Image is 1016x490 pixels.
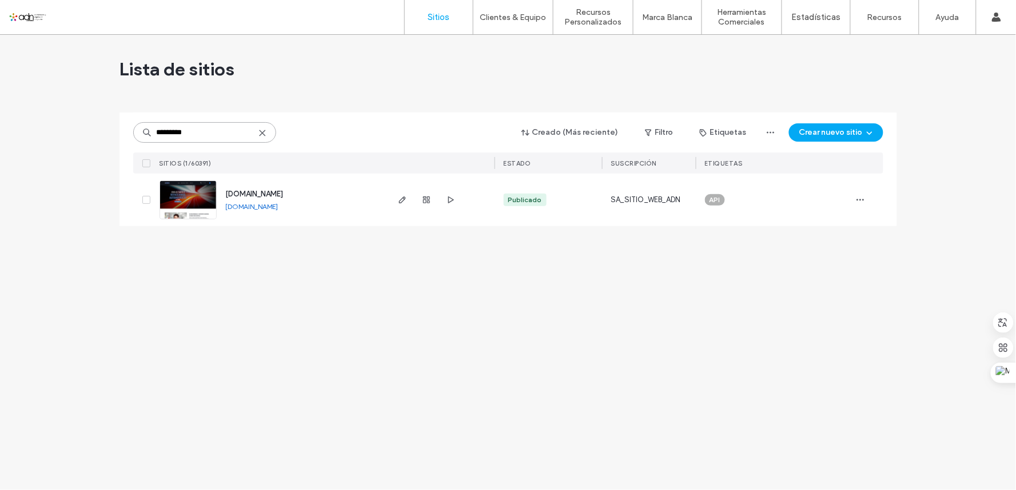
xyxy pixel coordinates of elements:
span: SITIOS (1/60391) [160,159,212,167]
div: Publicado [508,195,542,205]
label: Ayuda [936,13,959,22]
label: Sitios [428,12,450,22]
label: Recursos Personalizados [553,7,633,27]
button: Etiquetas [690,123,757,142]
a: [DOMAIN_NAME] [226,202,278,211]
label: Clientes & Equipo [480,13,547,22]
label: Estadísticas [792,12,841,22]
span: Ayuda [25,8,56,18]
label: Marca Blanca [643,13,693,22]
label: Recursos [867,13,902,22]
span: Suscripción [611,159,657,167]
span: SA_SITIO_WEB_ADN [611,194,681,206]
button: Creado (Más reciente) [512,123,629,142]
button: Crear nuevo sitio [789,123,883,142]
a: [DOMAIN_NAME] [226,190,284,198]
button: Filtro [633,123,685,142]
span: API [710,195,720,205]
label: Herramientas Comerciales [702,7,782,27]
span: Lista de sitios [119,58,235,81]
span: ESTADO [504,159,531,167]
span: ETIQUETAS [705,159,743,167]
